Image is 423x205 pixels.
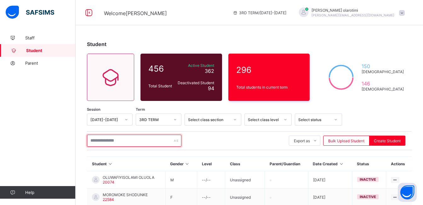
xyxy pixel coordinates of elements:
[147,82,175,90] div: Total Student
[386,157,412,171] th: Actions
[312,13,394,17] span: [PERSON_NAME][EMAIL_ADDRESS][DOMAIN_NAME]
[90,117,121,122] div: [DATE]-[DATE]
[339,161,344,166] i: Sort in Ascending Order
[236,85,302,90] span: Total students in current term
[103,192,148,197] span: MOROMOKE SHODUNKE
[328,138,364,143] span: Bulk Upload Student
[104,10,167,16] span: Welcome [PERSON_NAME]
[360,177,376,182] span: inactive
[248,117,280,122] div: Select class level
[374,138,401,143] span: Create Student
[360,195,376,199] span: inactive
[26,48,76,53] span: Student
[87,107,100,112] span: Session
[205,68,214,74] span: 362
[308,171,352,189] td: [DATE]
[87,157,166,171] th: Student
[136,107,145,112] span: Term
[177,80,214,85] span: Deactivated Student
[6,6,54,19] img: safsims
[139,117,170,122] div: 3RD TERM
[362,69,404,74] span: [DEMOGRAPHIC_DATA]
[165,171,197,189] td: M
[294,138,310,143] span: Export as
[208,85,214,91] span: 94
[148,64,174,73] span: 456
[398,183,417,202] button: Open asap
[197,157,225,171] th: Level
[225,157,265,171] th: Class
[185,161,190,166] i: Sort in Ascending Order
[197,171,225,189] td: --/--
[308,157,352,171] th: Date Created
[233,10,286,15] span: session/term information
[165,157,197,171] th: Gender
[103,175,154,180] span: OLUWAFIYISOLAMI OLUOLA
[362,87,404,91] span: [DEMOGRAPHIC_DATA]
[188,117,230,122] div: Select class section
[265,157,308,171] th: Parent/Guardian
[177,63,214,68] span: Active Student
[298,117,330,122] div: Select status
[108,161,113,166] i: Sort in Ascending Order
[293,8,408,18] div: Christine olarotimi
[225,171,265,189] td: Unassigned
[362,80,404,87] span: 146
[352,157,386,171] th: Status
[312,8,394,13] span: [PERSON_NAME] olarotimi
[25,35,76,40] span: Staff
[236,65,302,75] span: 296
[362,63,404,69] span: 150
[87,41,106,47] span: Student
[103,180,114,184] span: 20074
[103,197,114,202] span: 22584
[25,190,75,195] span: Help
[25,61,76,66] span: Parent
